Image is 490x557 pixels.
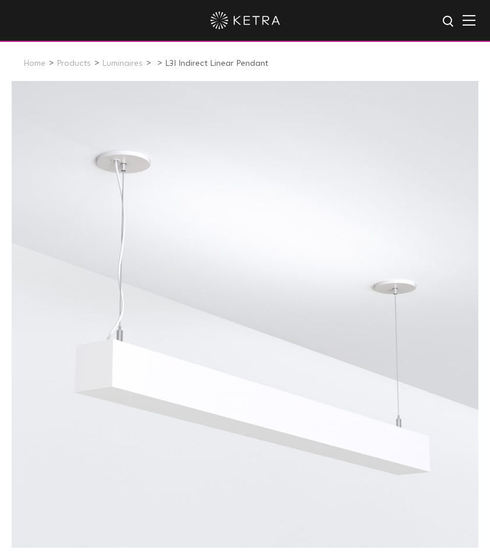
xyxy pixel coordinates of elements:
[23,59,45,68] a: Home
[442,15,456,29] img: search icon
[57,59,91,68] a: Products
[210,12,280,29] img: ketra-logo-2019-white
[102,59,143,68] a: Luminaires
[463,15,475,26] img: Hamburger%20Nav.svg
[165,59,268,68] a: L3I Indirect Linear Pendant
